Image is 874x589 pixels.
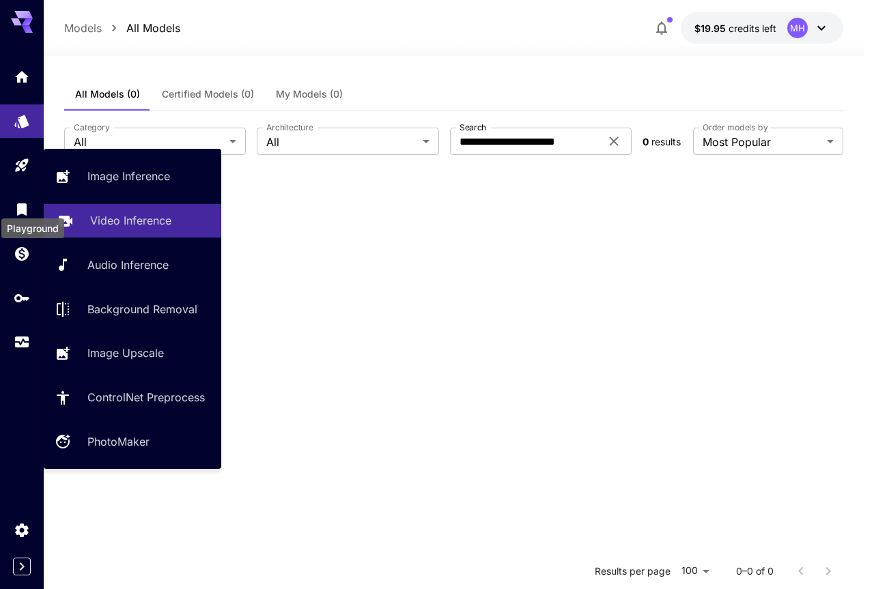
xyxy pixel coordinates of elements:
div: MH [787,18,808,38]
a: PhotoMaker [44,425,221,459]
a: Video Inference [44,204,221,238]
div: Usage [14,334,30,351]
div: Playground [1,218,64,238]
button: Expand sidebar [13,558,31,575]
p: Audio Inference [87,257,169,273]
p: Image Inference [87,168,170,184]
div: Playground [14,154,30,171]
nav: breadcrumb [64,20,180,36]
label: Search [460,121,486,133]
span: 0 [643,136,649,147]
a: Image Upscale [44,336,221,370]
p: PhotoMaker [87,433,150,450]
div: 100 [676,561,714,581]
a: Image Inference [44,160,221,193]
div: Home [14,68,30,85]
div: Settings [14,521,30,538]
a: Background Removal [44,292,221,326]
p: Image Upscale [87,345,164,361]
span: Most Popular [703,134,821,150]
div: Models [14,110,30,127]
div: API Keys [14,289,30,306]
span: All [266,134,417,150]
p: 0–0 of 0 [736,564,774,578]
label: Order models by [703,121,767,133]
div: $19.9471 [694,21,776,35]
label: Architecture [266,121,313,133]
span: credits left [729,23,776,34]
p: Models [64,20,102,36]
div: Wallet [14,245,30,262]
span: My Models (0) [276,88,343,100]
span: results [651,136,681,147]
p: Video Inference [90,212,171,229]
button: $19.9471 [681,12,843,44]
p: All Models [126,20,180,36]
a: ControlNet Preprocess [44,381,221,414]
p: Results per page [595,564,671,578]
span: All [74,134,224,150]
a: Audio Inference [44,248,221,282]
label: Category [74,121,110,133]
span: $19.95 [694,23,729,34]
div: Library [14,201,30,218]
p: ControlNet Preprocess [87,389,205,405]
p: Background Removal [87,301,197,317]
span: All Models (0) [75,88,140,100]
span: Certified Models (0) [162,88,254,100]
